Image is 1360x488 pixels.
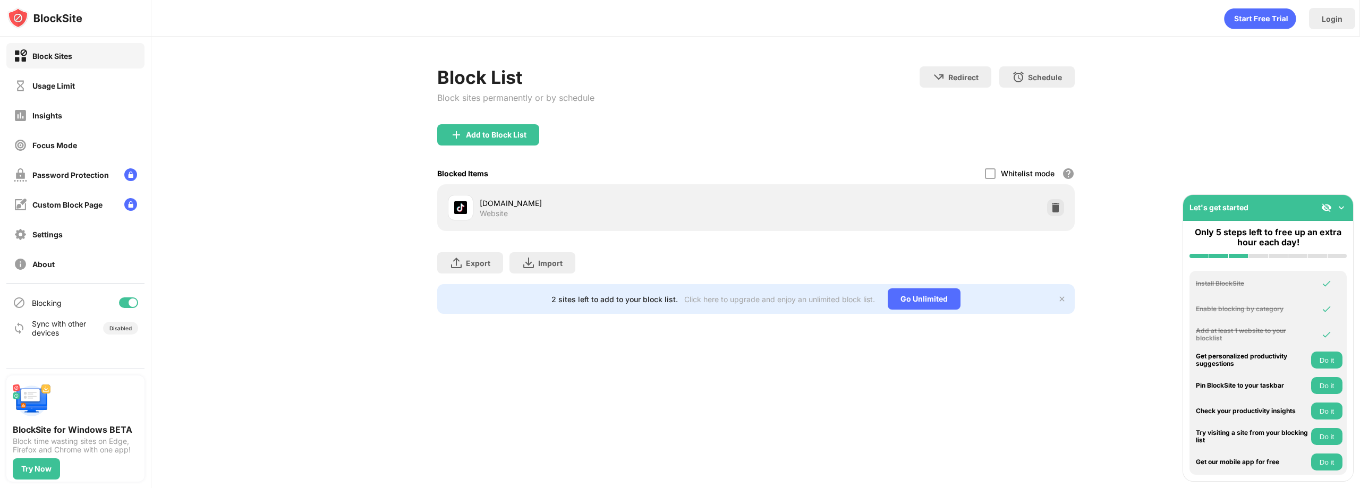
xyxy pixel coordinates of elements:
[14,198,27,211] img: customize-block-page-off.svg
[14,49,27,63] img: block-on.svg
[21,465,52,473] div: Try Now
[1321,304,1332,314] img: omni-check.svg
[437,169,488,178] div: Blocked Items
[1196,280,1308,287] div: Install BlockSite
[437,92,594,103] div: Block sites permanently or by schedule
[32,81,75,90] div: Usage Limit
[124,168,137,181] img: lock-menu.svg
[466,259,490,268] div: Export
[14,109,27,122] img: insights-off.svg
[551,295,678,304] div: 2 sites left to add to your block list.
[1311,428,1342,445] button: Do it
[32,170,109,179] div: Password Protection
[7,7,82,29] img: logo-blocksite.svg
[124,198,137,211] img: lock-menu.svg
[1336,202,1347,213] img: omni-setup-toggle.svg
[1311,377,1342,394] button: Do it
[109,325,132,331] div: Disabled
[14,79,27,92] img: time-usage-off.svg
[1196,353,1308,368] div: Get personalized productivity suggestions
[1196,382,1308,389] div: Pin BlockSite to your taskbar
[14,228,27,241] img: settings-off.svg
[1321,329,1332,340] img: omni-check.svg
[32,52,72,61] div: Block Sites
[1189,227,1347,247] div: Only 5 steps left to free up an extra hour each day!
[437,66,594,88] div: Block List
[13,322,25,335] img: sync-icon.svg
[13,424,138,435] div: BlockSite for Windows BETA
[480,198,756,209] div: [DOMAIN_NAME]
[32,200,103,209] div: Custom Block Page
[1028,73,1062,82] div: Schedule
[1311,352,1342,369] button: Do it
[1196,429,1308,444] div: Try visiting a site from your blocking list
[1196,327,1308,343] div: Add at least 1 website to your blocklist
[14,139,27,152] img: focus-off.svg
[13,437,138,454] div: Block time wasting sites on Edge, Firefox and Chrome with one app!
[32,141,77,150] div: Focus Mode
[1321,202,1332,213] img: eye-not-visible.svg
[13,296,25,309] img: blocking-icon.svg
[1224,8,1296,29] div: animation
[14,258,27,271] img: about-off.svg
[1322,14,1342,23] div: Login
[32,298,62,307] div: Blocking
[454,201,467,214] img: favicons
[1311,453,1342,470] button: Do it
[684,295,875,304] div: Click here to upgrade and enjoy an unlimited block list.
[1321,278,1332,289] img: omni-check.svg
[1001,169,1055,178] div: Whitelist mode
[480,209,508,218] div: Website
[13,382,51,420] img: push-desktop.svg
[538,259,563,268] div: Import
[32,260,55,269] div: About
[1058,295,1066,303] img: x-button.svg
[1189,203,1248,212] div: Let's get started
[32,319,87,337] div: Sync with other devices
[14,168,27,182] img: password-protection-off.svg
[1196,305,1308,313] div: Enable blocking by category
[466,131,526,139] div: Add to Block List
[1196,407,1308,415] div: Check your productivity insights
[1311,403,1342,419] button: Do it
[948,73,979,82] div: Redirect
[888,288,960,310] div: Go Unlimited
[32,111,62,120] div: Insights
[1196,458,1308,466] div: Get our mobile app for free
[32,230,63,239] div: Settings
